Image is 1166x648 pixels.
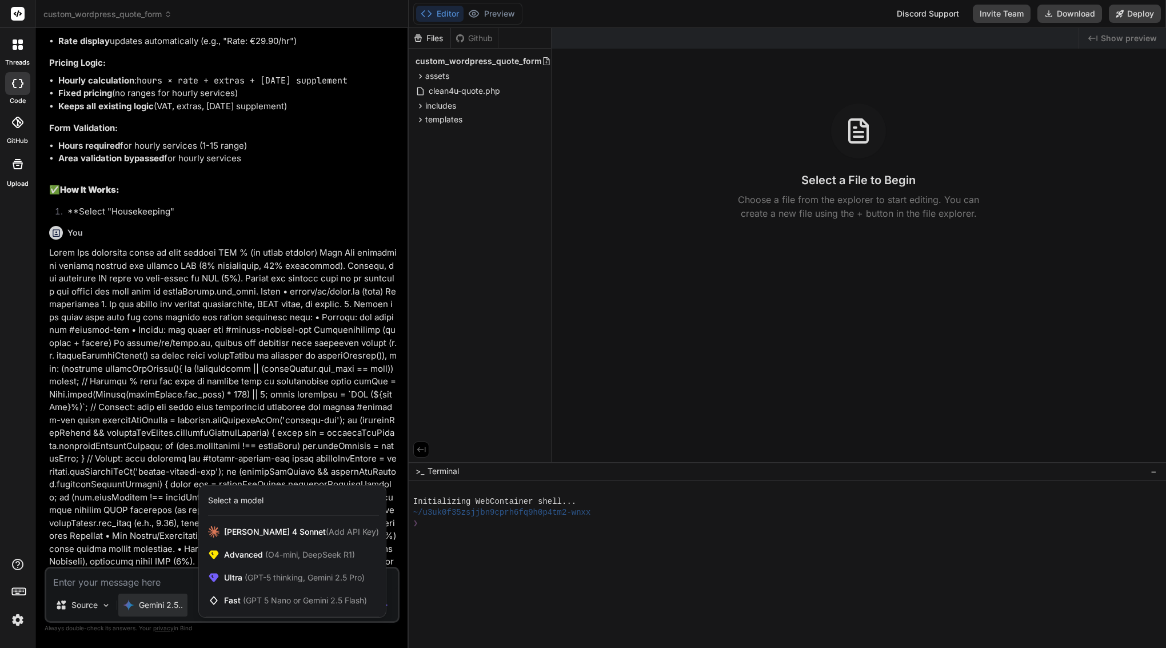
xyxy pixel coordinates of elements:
label: Upload [7,179,29,189]
span: Fast [224,595,367,606]
span: Advanced [224,549,355,560]
span: Ultra [224,572,365,583]
label: threads [5,58,30,67]
label: code [10,96,26,106]
span: (Add API Key) [326,527,379,536]
span: [PERSON_NAME] 4 Sonnet [224,526,379,538]
img: settings [8,610,27,630]
label: GitHub [7,136,28,146]
span: (O4-mini, DeepSeek R1) [263,550,355,559]
span: (GPT 5 Nano or Gemini 2.5 Flash) [243,595,367,605]
div: Select a model [208,495,263,506]
span: (GPT-5 thinking, Gemini 2.5 Pro) [242,573,365,582]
